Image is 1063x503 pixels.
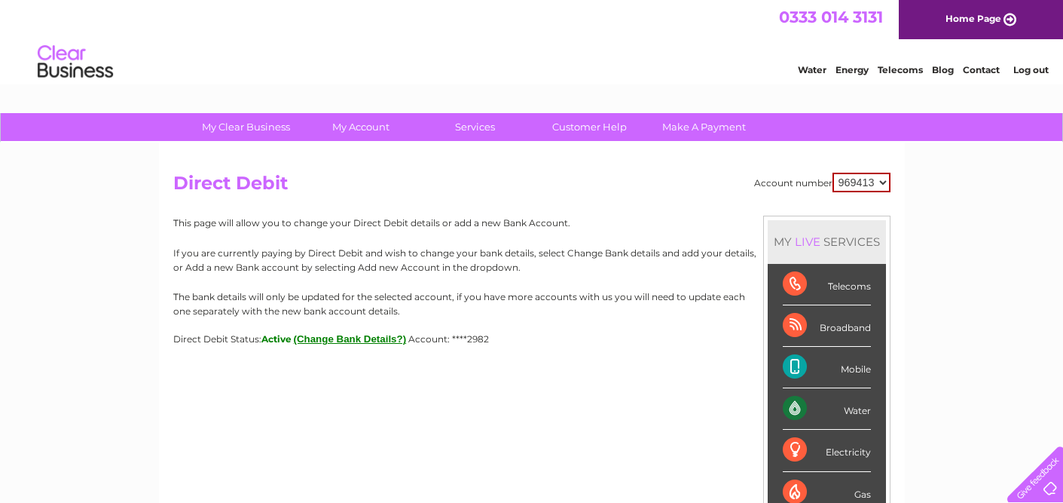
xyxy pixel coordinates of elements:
div: Telecoms [783,264,871,305]
a: Make A Payment [642,113,766,141]
a: 0333 014 3131 [779,8,883,26]
a: Energy [835,64,869,75]
div: Broadband [783,305,871,347]
a: My Account [298,113,423,141]
a: Water [798,64,826,75]
a: Blog [932,64,954,75]
a: Telecoms [878,64,923,75]
span: Active [261,333,292,345]
a: Services [413,113,537,141]
h2: Direct Debit [173,173,890,201]
a: Contact [963,64,1000,75]
p: The bank details will only be updated for the selected account, if you have more accounts with us... [173,290,890,318]
div: Account number [754,173,890,192]
p: This page will allow you to change your Direct Debit details or add a new Bank Account. [173,216,890,230]
div: Direct Debit Status: [173,333,890,345]
div: Water [783,388,871,430]
button: (Change Bank Details?) [294,333,407,345]
div: Clear Business is a trading name of Verastar Limited (registered in [GEOGRAPHIC_DATA] No. 3667643... [176,8,888,73]
div: Electricity [783,430,871,471]
img: logo.png [37,39,114,85]
a: Log out [1013,64,1049,75]
div: LIVE [792,235,823,249]
div: Mobile [783,347,871,388]
a: My Clear Business [184,113,308,141]
div: MY SERVICES [768,220,886,263]
a: Customer Help [527,113,652,141]
p: If you are currently paying by Direct Debit and wish to change your bank details, select Change B... [173,246,890,275]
